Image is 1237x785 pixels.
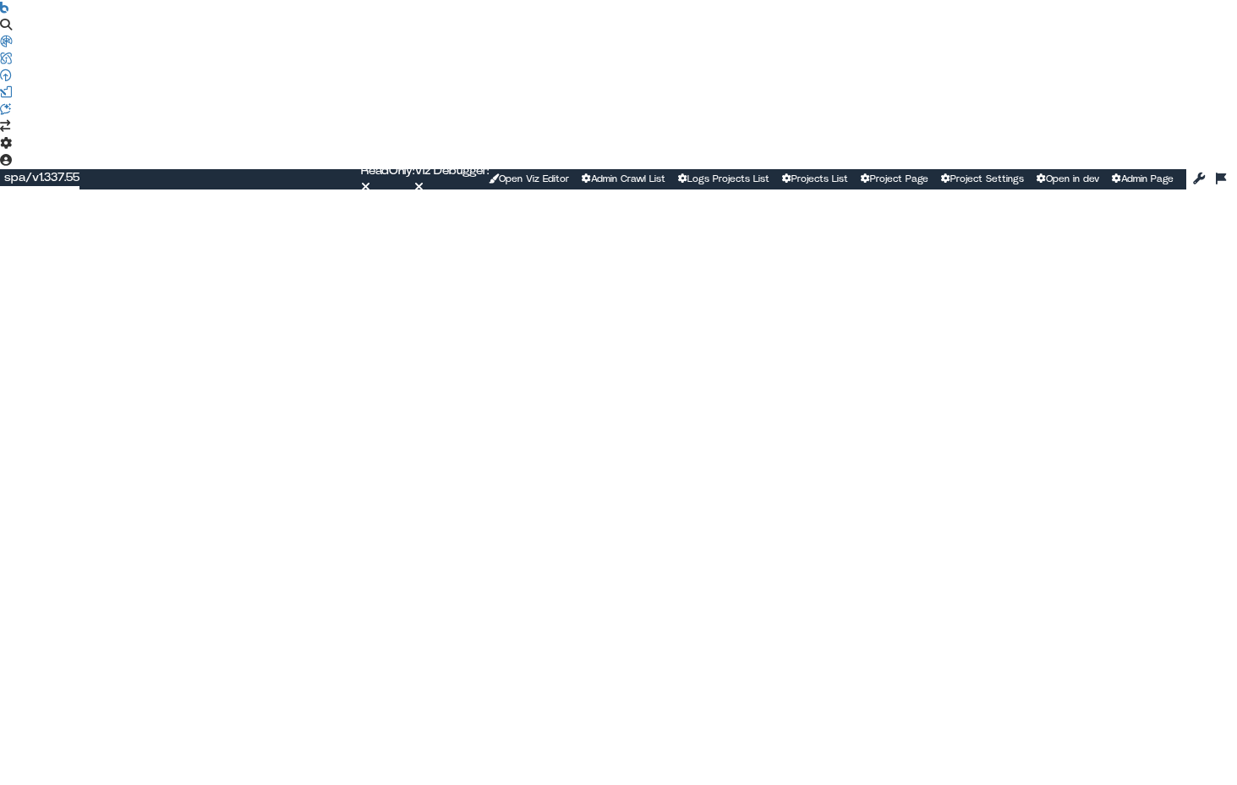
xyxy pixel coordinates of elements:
[941,173,1024,186] a: Project Settings
[791,174,848,184] span: Projects List
[687,174,769,184] span: Logs Projects List
[582,173,665,186] a: Admin Crawl List
[499,174,569,184] span: Open Viz Editor
[1037,173,1099,186] a: Open in dev
[414,162,489,179] div: Viz Debugger:
[782,173,848,186] a: Projects List
[950,174,1024,184] span: Project Settings
[678,173,769,186] a: Logs Projects List
[1121,174,1174,184] span: Admin Page
[1046,174,1099,184] span: Open in dev
[1112,173,1174,186] a: Admin Page
[489,173,569,186] a: Open Viz Editor
[861,173,928,186] a: Project Page
[591,174,665,184] span: Admin Crawl List
[870,174,928,184] span: Project Page
[361,162,414,179] div: ReadOnly:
